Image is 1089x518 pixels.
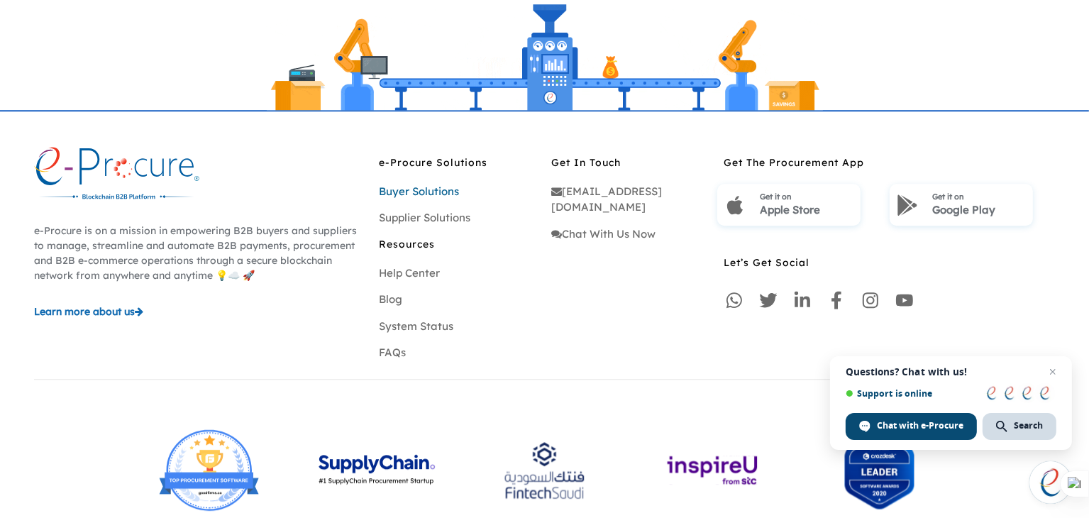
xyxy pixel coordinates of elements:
span: Learn more about us [34,305,135,318]
p: e-Procure is on a mission in empowering B2B buyers and suppliers to manage, streamline and automa... [34,224,365,283]
span: Search [983,413,1056,440]
div: Let’s Get Social [724,255,1055,263]
div: Get In Touch [551,155,709,162]
p: Apple Store [760,202,853,219]
p: Google Play [932,202,1026,219]
a: Help Center [379,266,440,280]
span: Chat with e-Procure [846,413,977,440]
a: [EMAIL_ADDRESS][DOMAIN_NAME] [551,184,662,214]
div: e-Procure Solutions [379,155,537,162]
p: Get it on [932,187,1026,203]
a: Blog [379,292,402,306]
span: Questions? Chat with us! [846,366,1056,378]
span: Chat with e-Procure [877,419,963,432]
a: System Status [379,319,453,333]
div: Resources [379,237,537,244]
a: Buyer Solutions [379,184,459,198]
a: Chat With Us Now [551,227,656,241]
div: Get The Procurement App [724,155,1055,162]
span: Support is online [846,388,977,399]
a: FAQs [379,346,406,359]
p: Get it on [760,187,853,203]
span: Search [1014,419,1043,432]
a: Learn more about us [34,304,365,319]
a: Open chat [1029,461,1072,504]
a: Supplier Solutions [379,211,470,224]
img: logo [34,147,199,202]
